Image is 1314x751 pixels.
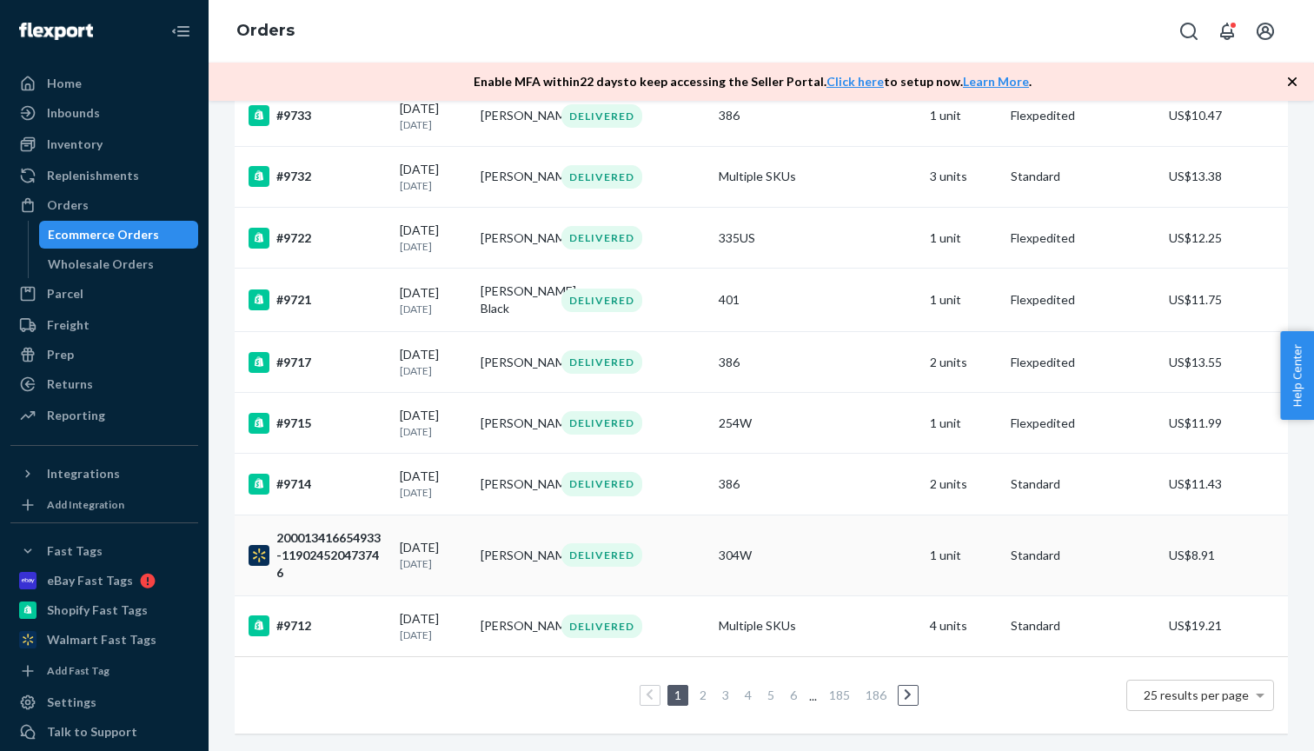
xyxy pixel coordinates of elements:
[474,146,554,207] td: [PERSON_NAME]
[719,688,733,702] a: Page 3
[400,407,467,439] div: [DATE]
[561,472,642,495] div: DELIVERED
[1011,475,1155,493] p: Standard
[1162,146,1288,207] td: US$13.38
[47,694,96,711] div: Settings
[923,393,1004,454] td: 1 unit
[923,332,1004,393] td: 2 units
[1011,291,1155,309] p: Flexpedited
[10,402,198,429] a: Reporting
[163,14,198,49] button: Close Navigation
[400,363,467,378] p: [DATE]
[10,280,198,308] a: Parcel
[719,475,915,493] div: 386
[222,6,309,56] ol: breadcrumbs
[786,688,800,702] a: Page 6
[923,515,1004,595] td: 1 unit
[561,411,642,435] div: DELIVERED
[10,130,198,158] a: Inventory
[1011,617,1155,635] p: Standard
[671,688,685,702] a: Page 1 is your current page
[10,596,198,624] a: Shopify Fast Tags
[10,370,198,398] a: Returns
[48,226,159,243] div: Ecommerce Orders
[719,354,915,371] div: 386
[1162,454,1288,515] td: US$11.43
[712,146,922,207] td: Multiple SKUs
[47,497,124,512] div: Add Integration
[1144,688,1249,702] span: 25 results per page
[474,454,554,515] td: [PERSON_NAME]
[808,685,818,706] li: ...
[826,74,884,89] a: Click here
[47,346,74,363] div: Prep
[400,610,467,642] div: [DATE]
[400,346,467,378] div: [DATE]
[47,601,148,619] div: Shopify Fast Tags
[400,539,467,571] div: [DATE]
[923,208,1004,269] td: 1 unit
[10,70,198,97] a: Home
[47,75,82,92] div: Home
[10,311,198,339] a: Freight
[48,256,154,273] div: Wholesale Orders
[1162,332,1288,393] td: US$13.55
[1011,168,1155,185] p: Standard
[249,413,386,434] div: #9715
[400,117,467,132] p: [DATE]
[47,196,89,214] div: Orders
[400,468,467,500] div: [DATE]
[1011,354,1155,371] p: Flexpedited
[712,595,922,656] td: Multiple SKUs
[1162,85,1288,146] td: US$10.47
[10,191,198,219] a: Orders
[561,543,642,567] div: DELIVERED
[1162,393,1288,454] td: US$11.99
[10,162,198,189] a: Replenishments
[47,167,139,184] div: Replenishments
[1171,14,1206,49] button: Open Search Box
[10,99,198,127] a: Inbounds
[10,661,198,681] a: Add Fast Tag
[47,723,137,741] div: Talk to Support
[923,85,1004,146] td: 1 unit
[474,73,1032,90] p: Enable MFA within 22 days to keep accessing the Seller Portal. to setup now. .
[719,291,915,309] div: 401
[923,269,1004,332] td: 1 unit
[1248,14,1283,49] button: Open account menu
[47,136,103,153] div: Inventory
[561,289,642,312] div: DELIVERED
[400,222,467,254] div: [DATE]
[862,688,890,702] a: Page 186
[249,228,386,249] div: #9722
[764,688,778,702] a: Page 5
[923,454,1004,515] td: 2 units
[1011,547,1155,564] p: Standard
[249,615,386,636] div: #9712
[1011,229,1155,247] p: Flexpedited
[1162,595,1288,656] td: US$19.21
[249,529,386,582] div: 200013416654933-119024520473746
[47,104,100,122] div: Inbounds
[47,375,93,393] div: Returns
[923,146,1004,207] td: 3 units
[10,626,198,654] a: Walmart Fast Tags
[47,465,120,482] div: Integrations
[719,415,915,432] div: 254W
[696,688,710,702] a: Page 2
[1011,107,1155,124] p: Flexpedited
[826,688,853,702] a: Page 185
[400,100,467,132] div: [DATE]
[10,495,198,515] a: Add Integration
[719,547,915,564] div: 304W
[474,595,554,656] td: [PERSON_NAME]
[400,628,467,642] p: [DATE]
[719,107,915,124] div: 386
[1162,208,1288,269] td: US$12.25
[1280,331,1314,420] button: Help Center
[47,572,133,589] div: eBay Fast Tags
[561,104,642,128] div: DELIVERED
[249,474,386,495] div: #9714
[474,269,554,332] td: [PERSON_NAME]-Black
